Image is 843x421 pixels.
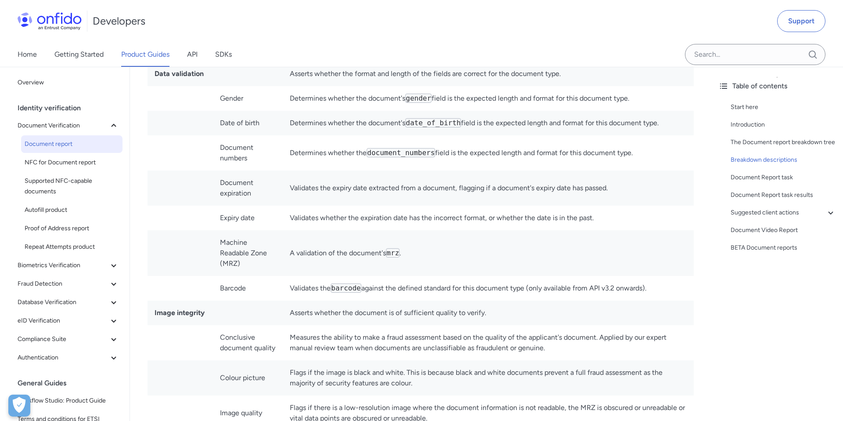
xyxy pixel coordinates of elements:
[213,230,283,276] td: Machine Readable Zone (MRZ)
[331,283,361,293] code: barcode
[25,223,119,234] span: Proof of Address report
[283,325,694,360] td: Measures the ability to make a fraud assessment based on the quality of the applicant's document....
[25,242,119,252] span: Repeat Attempts product
[18,42,37,67] a: Home
[731,190,836,200] a: Document Report task results
[213,135,283,171] td: Document numbers
[21,172,122,200] a: Supported NFC-capable documents
[14,275,122,293] button: Fraud Detection
[25,176,119,197] span: Supported NFC-capable documents
[18,99,126,117] div: Identity verification
[283,111,694,135] td: Determines whether the document's field is the expected length and format for this document type.
[14,330,122,348] button: Compliance Suite
[731,225,836,236] a: Document Video Report
[21,238,122,256] a: Repeat Attempts product
[213,325,283,360] td: Conclusive document quality
[213,206,283,230] td: Expiry date
[283,360,694,396] td: Flags if the image is black and white. This is because black and white documents prevent a full f...
[25,205,119,215] span: Autofill product
[386,248,400,258] code: mrz
[283,301,694,325] td: Asserts whether the document is of sufficient quality to verify.
[155,308,205,317] strong: Image integrity
[213,86,283,111] td: Gender
[215,42,232,67] a: SDKs
[213,360,283,396] td: Colour picture
[18,12,82,30] img: Onfido Logo
[405,94,432,103] code: gender
[731,207,836,218] a: Suggested client actions
[8,395,30,417] button: Open Preferences
[14,257,122,274] button: Biometrics Verification
[18,374,126,392] div: General Guides
[283,206,694,230] td: Validates whether the expiration date has the incorrect format, or whether the date is in the past.
[777,10,825,32] a: Support
[21,154,122,171] a: NFC for Document report
[93,14,145,28] h1: Developers
[54,42,104,67] a: Getting Started
[731,120,836,130] a: Introduction
[405,118,461,127] code: date_of_birth
[25,139,119,149] span: Document report
[213,111,283,135] td: Date of birth
[14,74,122,91] a: Overview
[18,334,108,345] span: Compliance Suite
[18,316,108,326] span: eID Verification
[18,120,108,131] span: Document Verification
[14,312,122,330] button: eID Verification
[14,392,122,410] a: Workflow Studio: Product Guide
[18,279,108,289] span: Fraud Detection
[14,117,122,134] button: Document Verification
[283,135,694,171] td: Determines whether the field is the expected length and format for this document type.
[283,171,694,206] td: Validates the expiry date extracted from a document, flagging if a document's expiry date has pas...
[21,135,122,153] a: Document report
[731,155,836,165] a: Breakdown descriptions
[283,276,694,301] td: Validates the against the defined standard for this document type (only available from API v3.2 o...
[731,243,836,253] a: BETA Document reports
[18,260,108,271] span: Biometrics Verification
[731,102,836,113] a: Start here
[367,148,435,157] code: document_numbers
[685,44,825,65] input: Onfido search input field
[8,395,30,417] div: Cookie Preferences
[25,157,119,168] span: NFC for Document report
[21,201,122,219] a: Autofill product
[731,172,836,183] a: Document Report task
[283,62,694,86] td: Asserts whether the format and length of the fields are correct for the document type.
[155,69,204,78] strong: Data validation
[18,396,119,406] span: Workflow Studio: Product Guide
[14,294,122,311] button: Database Verification
[14,349,122,367] button: Authentication
[731,137,836,148] a: The Document report breakdown tree
[18,77,119,88] span: Overview
[18,352,108,363] span: Authentication
[718,81,836,91] div: Table of contents
[283,230,694,276] td: A validation of the document's .
[21,220,122,237] a: Proof of Address report
[187,42,198,67] a: API
[283,86,694,111] td: Determines whether the document's field is the expected length and format for this document type.
[213,171,283,206] td: Document expiration
[213,276,283,301] td: Barcode
[18,297,108,308] span: Database Verification
[121,42,169,67] a: Product Guides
